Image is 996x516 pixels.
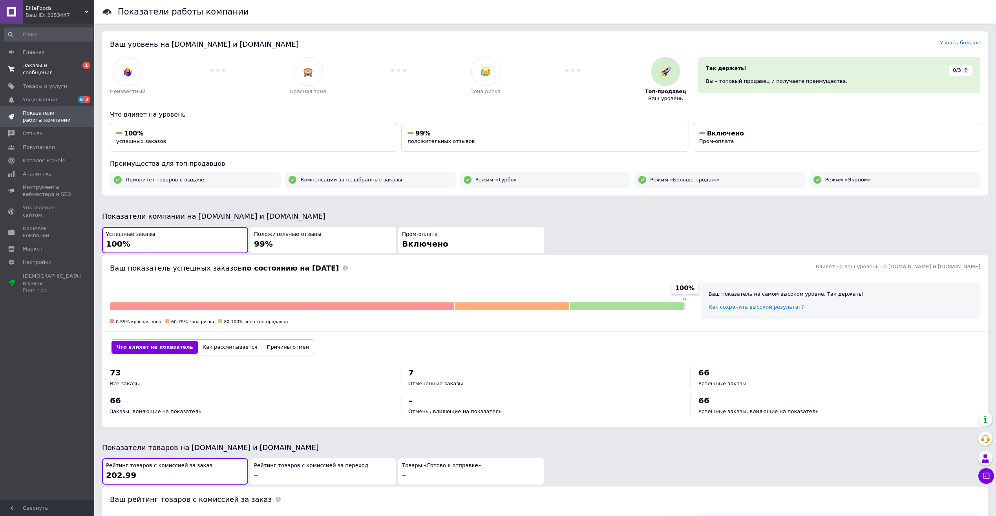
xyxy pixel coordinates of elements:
span: 100% [106,239,130,249]
span: Покупатели [23,144,55,151]
div: Ваш показатель на самом высоком уровне. Так держать! [709,291,972,298]
span: 66 [110,396,121,405]
span: Неизвестный [110,88,146,95]
span: Показатели работы компании [23,110,73,124]
span: Пром-оплата [699,138,734,144]
button: ВключеноПром-оплата [693,123,980,152]
span: Успешные заказы [698,381,746,386]
span: ? [963,68,969,73]
div: Prom топ [23,287,81,294]
span: Главная [23,49,45,56]
span: 6 [78,96,84,103]
span: Товары «Готово к отправке» [402,462,481,470]
span: – [402,470,406,480]
span: Рейтинг товаров с комиссией за заказ [106,462,212,470]
button: 100%успешных заказов [110,123,397,152]
div: 0/3 [949,65,972,76]
span: успешных заказов [116,138,166,144]
button: 99%положительных отзывов [401,123,689,152]
span: Уведомления [23,96,58,103]
span: Ваш уровень [648,95,683,102]
span: Успешные заказы [106,231,155,238]
span: Показатели компании на [DOMAIN_NAME] и [DOMAIN_NAME] [102,212,325,220]
button: Причины отмен [262,341,314,353]
span: 66 [698,368,709,377]
span: 3 [84,96,90,103]
span: 60-79% зона риска [171,319,214,324]
span: EliteFoods [26,5,84,12]
span: 99% [415,130,430,137]
span: Каталог ProSale [23,157,65,164]
span: 80-100% зона топ-продавца [224,319,288,324]
span: Аналитика [23,170,52,177]
div: Ваш ID: 2253447 [26,12,94,19]
span: Инструменты вебмастера и SEO [23,184,73,198]
button: Рейтинг товаров с комиссией за заказ202.99 [102,458,248,485]
span: Ваш рейтинг товаров с комиссией за заказ [110,495,272,503]
span: Красная зона [290,88,326,95]
span: 100% [675,284,694,293]
span: Ваш показатель успешных заказов [110,264,339,272]
a: Узнать больше [940,40,980,46]
span: Настройки [23,259,51,266]
span: Все заказы [110,381,140,386]
span: Так держать! [706,65,746,71]
button: Рейтинг товаров с комиссией за переход– [250,458,396,485]
img: :woman-shrugging: [123,67,133,77]
span: 99% [254,239,273,249]
span: Включено [707,130,744,137]
span: Показатели товаров на [DOMAIN_NAME] и [DOMAIN_NAME] [102,443,319,452]
span: Зона риска [470,88,501,95]
span: Отмененные заказы [408,381,463,386]
span: Топ-продавец [645,88,686,95]
span: – [254,470,258,480]
span: 7 [408,368,414,377]
span: Ваш уровень на [DOMAIN_NAME] и [DOMAIN_NAME] [110,40,299,48]
span: положительных отзывов [408,138,475,144]
span: 202.99 [106,470,136,480]
span: Заказы, влияющие на показатель [110,408,201,414]
span: Товары и услуги [23,83,67,90]
span: 0-59% красная зона [116,319,161,324]
button: Что влияет на показатель [111,341,198,353]
img: :disappointed_relieved: [481,67,490,77]
span: Кошелек компании [23,225,73,239]
button: Пром-оплатаВключено [398,227,544,253]
span: Отзывы [23,130,44,137]
span: Компенсации за незабранные заказы [300,176,402,183]
span: Режим «Турбо» [475,176,517,183]
span: Отмены, влияющие на показатель [408,408,502,414]
h1: Показатели работы компании [118,7,249,16]
span: 1 [82,62,90,69]
span: Режим «Эконом» [825,176,871,183]
span: Преимущества для топ-продавцов [110,160,225,167]
span: [DEMOGRAPHIC_DATA] и счета [23,273,81,294]
span: Пром-оплата [402,231,438,238]
input: Поиск [4,27,93,42]
span: – [408,396,412,405]
span: Маркет [23,245,43,253]
img: :rocket: [661,67,671,77]
span: Что влияет на уровень [110,111,186,118]
span: Положительные отзывы [254,231,321,238]
span: Заказы и сообщения [23,62,73,76]
span: Включено [402,239,448,249]
span: Режим «Больше продаж» [650,176,719,183]
img: :see_no_evil: [303,67,313,77]
span: Рейтинг товаров с комиссией за переход [254,462,368,470]
span: Успешные заказы, влияющие на показатель [698,408,819,414]
span: 66 [698,396,709,405]
button: Положительные отзывы99% [250,227,396,253]
span: Управление сайтом [23,204,73,218]
button: Как рассчитывается [198,341,262,353]
a: Как сохранить высокий результат? [709,304,804,310]
span: Приоритет товаров в выдаче [126,176,204,183]
button: Успешные заказы100% [102,227,248,253]
button: Товары «Готово к отправке»– [398,458,544,485]
div: Вы – топовый продавец и получаете преимущества. [706,78,972,85]
b: по состоянию на [DATE] [242,264,339,272]
span: 100% [124,130,143,137]
span: Влияет на ваш уровень на [DOMAIN_NAME] и [DOMAIN_NAME] [815,263,980,269]
button: Чат с покупателем [978,468,994,484]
